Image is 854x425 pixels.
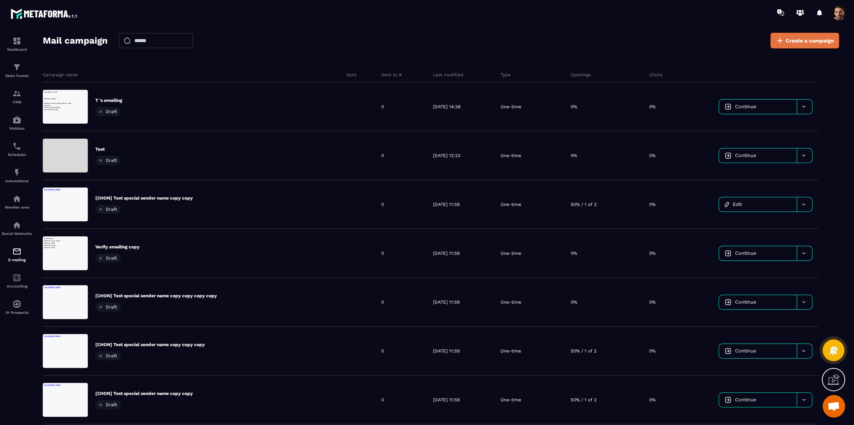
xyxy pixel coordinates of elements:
[2,31,32,57] a: formationformationDashboard
[649,299,656,305] p: 0%
[4,18,146,26] p: {{webinar_link}}
[822,395,845,417] a: Mở cuộc trò chuyện
[501,299,521,305] p: One-time
[95,146,121,152] p: Test
[649,72,662,78] p: Clicks
[4,26,146,33] p: {{webinar_time}}
[4,55,146,63] p: {{event_booking_date}}
[501,201,521,207] p: One-time
[381,153,384,159] p: 0
[2,310,32,315] p: IA Prospects
[4,33,146,41] p: {{webinar_title}}
[433,299,460,305] p: [DATE] 11:59
[95,195,193,201] p: [CHON] Test special sender name copy copy
[381,348,384,354] p: 0
[733,201,742,207] span: Edit
[649,201,656,207] p: 0%
[735,299,756,305] span: Continue
[433,250,460,256] p: [DATE] 11:59
[571,250,577,256] p: 0%
[381,397,384,403] p: 0
[95,390,193,396] p: [CHON] Test special sender name copy copy
[433,397,460,403] p: [DATE] 11:59
[433,104,460,110] p: [DATE] 14:28
[725,348,731,354] img: icon
[95,244,140,250] p: Verify emailing copy
[571,72,591,78] p: Openings
[12,194,21,203] img: automations
[106,109,117,114] span: Draft
[4,48,146,56] p: scheduler
[11,7,78,20] img: logo
[4,26,146,33] p: {{webinar_date}}
[43,72,78,78] p: Campaign name
[725,103,731,110] img: icon
[4,4,59,10] a: [URL][DOMAIN_NAME]
[2,284,32,288] p: Accounting
[381,104,384,110] p: 0
[735,104,756,109] span: Continue
[12,89,21,98] img: formation
[2,205,32,209] p: Member area
[4,11,146,19] p: {{webinar_host_name}}
[433,348,460,354] p: [DATE] 11:59
[2,189,32,215] a: automationsautomationsMember area
[106,353,117,358] span: Draft
[719,246,797,260] a: Continue
[433,153,460,159] p: [DATE] 12:23
[106,304,117,310] span: Draft
[12,273,21,282] img: accountant
[43,33,108,48] h2: Mail campaign
[106,158,117,163] span: Draft
[346,72,356,78] p: Sent
[2,241,32,268] a: emailemailE-mailing
[649,348,656,354] p: 0%
[725,250,731,257] img: icon
[719,148,797,163] a: Continue
[4,4,146,11] p: email testing
[501,153,521,159] p: One-time
[571,104,577,110] p: 0%
[2,83,32,110] a: formationformationCRM
[735,348,756,354] span: Continue
[649,250,656,256] p: 0%
[95,293,217,299] p: [CHON] Test special sender name copy copy copy copy
[571,299,577,305] p: 0%
[95,342,205,348] p: [CHON] Test special sender name copy copy copy
[735,250,756,256] span: Continue
[719,100,797,114] a: Continue
[501,104,521,110] p: One-time
[95,97,122,103] p: T 's emailing
[649,397,656,403] p: 0%
[12,221,21,230] img: social-network
[12,247,21,256] img: email
[735,153,756,158] span: Continue
[2,57,32,83] a: formationformationSales Funnel
[12,115,21,124] img: automations
[4,41,146,48] p: {{webinar_replay_link}} {{webinar_link}}
[433,201,460,207] p: [DATE] 11:59
[4,63,146,70] p: s {{reschedule_link}}
[12,168,21,177] img: automations
[2,110,32,136] a: automationsautomationsWebinar
[433,72,463,78] p: Last modified
[2,162,32,189] a: automationsautomationsAutomations
[719,393,797,407] a: Continue
[106,207,117,212] span: Draft
[106,402,117,407] span: Draft
[2,215,32,241] a: social-networksocial-networkSocial Networks
[12,299,21,309] img: automations
[571,348,597,354] p: 50% / 1 of 2
[2,268,32,294] a: accountantaccountantAccounting
[501,348,521,354] p: One-time
[501,250,521,256] p: One-time
[571,397,597,403] p: 50% / 1 of 2
[2,47,32,51] p: Dashboard
[12,36,21,45] img: formation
